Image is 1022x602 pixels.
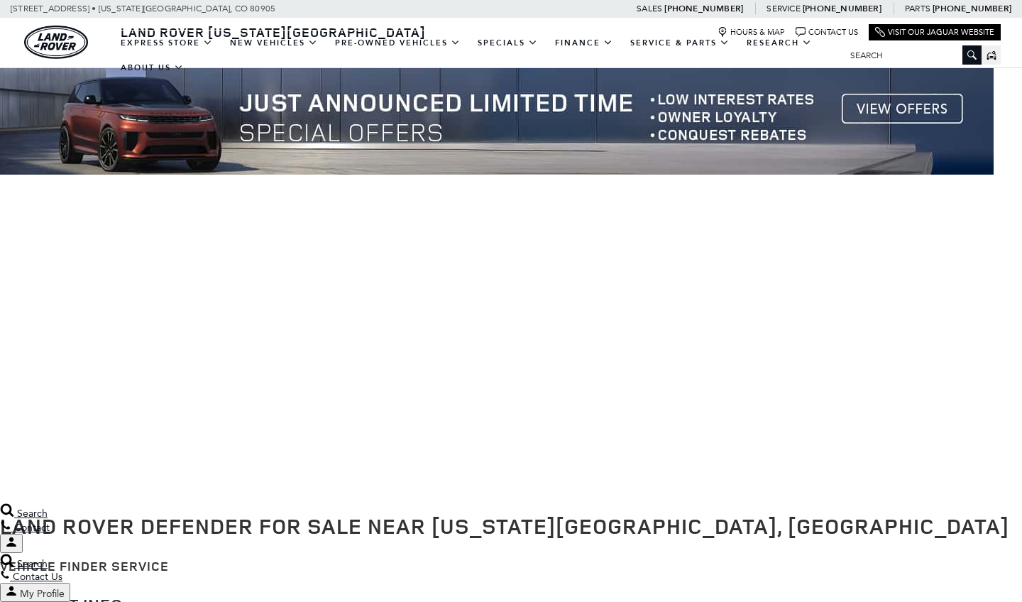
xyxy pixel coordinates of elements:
[637,4,662,13] span: Sales
[766,4,800,13] span: Service
[112,31,221,55] a: EXPRESS STORE
[803,3,881,14] a: [PHONE_NUMBER]
[546,31,622,55] a: Finance
[14,522,50,534] span: Contact
[20,588,65,600] span: My Profile
[112,55,192,80] a: About Us
[840,47,982,64] input: Search
[718,27,785,38] a: Hours & Map
[469,31,546,55] a: Specials
[905,4,930,13] span: Parts
[622,31,738,55] a: Service & Parts
[112,23,434,40] a: Land Rover [US_STATE][GEOGRAPHIC_DATA]
[11,4,275,13] a: [STREET_ADDRESS] • [US_STATE][GEOGRAPHIC_DATA], CO 80905
[24,26,88,59] a: land-rover
[112,31,840,80] nav: Main Navigation
[17,558,48,570] span: Search
[13,571,62,583] span: Contact Us
[796,27,858,38] a: Contact Us
[875,27,994,38] a: Visit Our Jaguar Website
[933,3,1011,14] a: [PHONE_NUMBER]
[738,31,820,55] a: Research
[664,3,743,14] a: [PHONE_NUMBER]
[121,23,426,40] span: Land Rover [US_STATE][GEOGRAPHIC_DATA]
[221,31,326,55] a: New Vehicles
[326,31,469,55] a: Pre-Owned Vehicles
[24,26,88,59] img: Land Rover
[17,508,48,520] span: Search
